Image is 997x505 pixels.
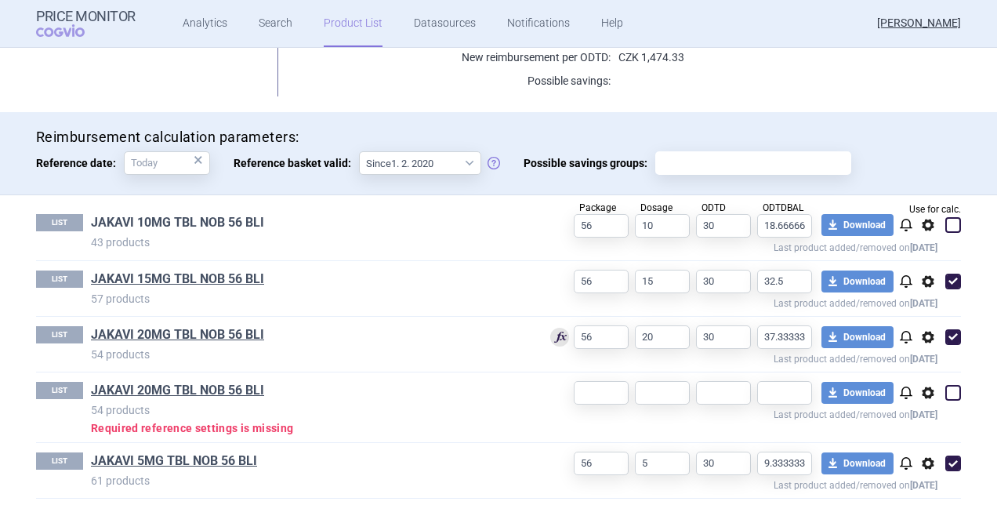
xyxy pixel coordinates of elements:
[91,402,526,418] p: 54 products
[194,151,203,169] div: ×
[640,202,673,213] span: Dosage
[91,452,526,473] h1: JAKAVI 5MG TBL NOB 56 BLI
[526,350,937,365] p: Last product added/removed on
[821,452,894,474] button: Download
[36,271,83,288] p: LIST
[910,242,937,253] strong: [DATE]
[36,24,107,37] span: COGVIO
[91,234,526,250] p: 43 products
[91,271,526,291] h1: JAKAVI 15MG TBL NOB 56 BLI
[91,291,526,307] p: 57 products
[821,326,894,348] button: Download
[611,49,961,65] p: CZK 1,474.33
[910,409,937,420] strong: [DATE]
[91,473,526,489] p: 61 products
[91,382,526,402] h1: JAKAVI 20MG TBL NOB 56 BLI
[821,214,894,236] button: Download
[526,405,937,420] p: Last product added/removed on
[36,382,83,399] p: LIST
[91,326,264,343] a: JAKAVI 20MG TBL NOB 56 BLI
[763,202,803,213] span: ODTDBAL
[91,421,526,436] p: Required reference settings is missing
[91,382,264,399] a: JAKAVI 20MG TBL NOB 56 BLI
[910,298,937,309] strong: [DATE]
[526,476,937,491] p: Last product added/removed on
[36,452,83,470] p: LIST
[91,326,526,347] h1: JAKAVI 20MG TBL NOB 56 BLI
[702,202,726,213] span: ODTD
[910,354,937,365] strong: [DATE]
[91,452,257,470] a: JAKAVI 5MG TBL NOB 56 BLI
[36,151,124,175] span: Reference date:
[359,151,481,175] select: Reference basket valid:
[91,271,264,288] a: JAKAVI 15MG TBL NOB 56 BLI
[910,480,937,491] strong: [DATE]
[36,214,83,231] p: LIST
[36,128,961,147] h4: Reimbursement calculation parameters:
[526,294,937,309] p: Last product added/removed on
[821,271,894,292] button: Download
[297,49,611,65] p: New reimbursement per ODTD:
[524,151,655,175] span: Possible savings groups:
[124,151,210,175] input: Reference date:×
[579,202,616,213] span: Package
[297,73,611,89] p: Possible savings:
[91,214,264,231] a: JAKAVI 10MG TBL NOB 56 BLI
[909,205,961,214] span: Use for calc.
[91,214,526,234] h1: JAKAVI 10MG TBL NOB 56 BLI
[234,151,359,175] span: Reference basket valid:
[821,382,894,404] button: Download
[91,347,526,362] p: 54 products
[36,9,136,38] a: Price MonitorCOGVIO
[36,326,83,343] p: LIST
[661,153,846,173] input: Possible savings groups:
[36,9,136,24] strong: Price Monitor
[526,238,937,253] p: Last product added/removed on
